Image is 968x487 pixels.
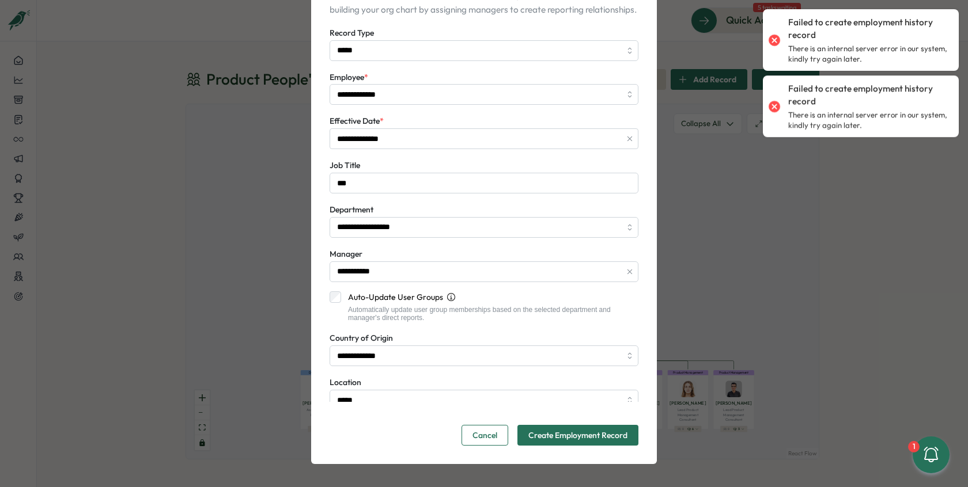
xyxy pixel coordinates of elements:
[330,333,393,343] span: Country of Origin
[330,72,364,82] span: Employee
[462,425,508,446] button: Cancel
[330,377,361,387] span: Location
[330,204,373,215] span: Department
[330,160,360,170] span: Job Title
[330,249,362,259] span: Manager
[348,291,443,303] span: Auto-Update User Groups
[341,306,638,322] div: Automatically update user group memberships based on the selected department and manager's direct...
[788,44,947,64] p: There is an internal server error in our system, kindly try again later.
[788,110,947,130] p: There is an internal server error in our system, kindly try again later.
[913,436,950,473] button: 1
[908,441,920,452] div: 1
[517,425,638,446] button: Create Employment Record
[330,28,374,38] span: Record Type
[472,425,497,445] span: Cancel
[788,82,947,108] p: Failed to create employment history record
[528,425,627,445] span: Create Employment Record
[330,115,384,128] label: Effective Date
[788,16,947,41] p: Failed to create employment history record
